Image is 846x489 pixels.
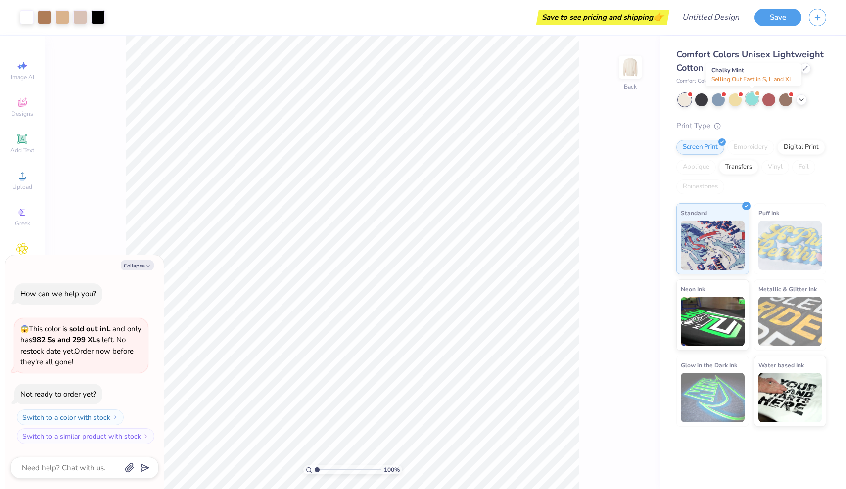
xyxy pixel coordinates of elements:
[17,409,124,425] button: Switch to a color with stock
[676,77,713,86] span: Comfort Colors
[777,140,825,155] div: Digital Print
[681,284,705,294] span: Neon Ink
[20,324,141,367] span: This color is and only has left . No restock date yet. Order now before they're all gone!
[758,284,817,294] span: Metallic & Glitter Ink
[758,221,822,270] img: Puff Ink
[758,373,822,422] img: Water based Ink
[539,10,667,25] div: Save to see pricing and shipping
[10,146,34,154] span: Add Text
[624,82,637,91] div: Back
[69,324,110,334] strong: sold out in L
[676,120,826,132] div: Print Type
[11,110,33,118] span: Designs
[754,9,801,26] button: Save
[20,389,96,399] div: Not ready to order yet?
[676,140,724,155] div: Screen Print
[20,289,96,299] div: How can we help you?
[15,220,30,227] span: Greek
[121,260,154,270] button: Collapse
[676,160,716,175] div: Applique
[681,208,707,218] span: Standard
[681,297,745,346] img: Neon Ink
[706,63,801,86] div: Chalky Mint
[17,428,154,444] button: Switch to a similar product with stock
[676,48,824,74] span: Comfort Colors Unisex Lightweight Cotton Crewneck Sweatshirt
[792,160,815,175] div: Foil
[12,183,32,191] span: Upload
[758,208,779,218] span: Puff Ink
[727,140,774,155] div: Embroidery
[112,414,118,420] img: Switch to a color with stock
[5,256,40,272] span: Clipart & logos
[653,11,664,23] span: 👉
[758,360,804,370] span: Water based Ink
[681,360,737,370] span: Glow in the Dark Ink
[681,373,745,422] img: Glow in the Dark Ink
[758,297,822,346] img: Metallic & Glitter Ink
[11,73,34,81] span: Image AI
[143,433,149,439] img: Switch to a similar product with stock
[20,324,29,334] span: 😱
[676,179,724,194] div: Rhinestones
[384,465,400,474] span: 100 %
[761,160,789,175] div: Vinyl
[32,335,100,345] strong: 982 Ss and 299 XLs
[719,160,758,175] div: Transfers
[674,7,747,27] input: Untitled Design
[620,57,640,77] img: Back
[711,75,793,83] span: Selling Out Fast in S, L and XL
[681,221,745,270] img: Standard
